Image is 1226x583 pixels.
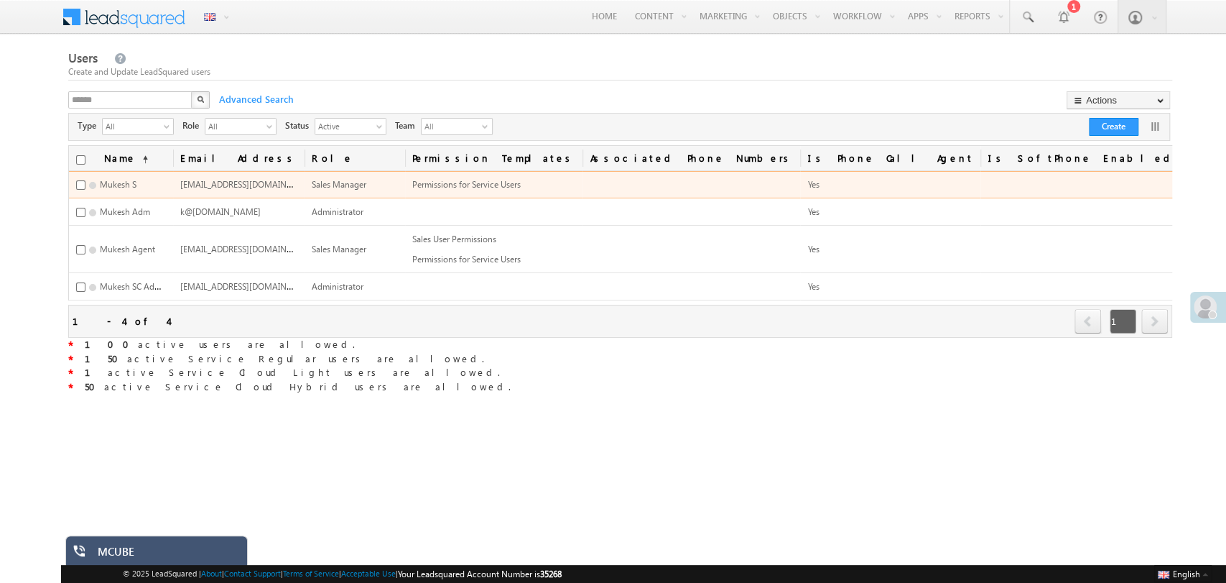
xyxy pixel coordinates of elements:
span: Sales Manager [312,244,366,254]
a: Is SoftPhone Enabled [980,146,1181,170]
span: k@[DOMAIN_NAME] [180,206,261,217]
span: Your Leadsquared Account Number is [398,569,562,579]
span: active Service Cloud Hybrid users are allowed. [73,380,511,393]
span: © 2025 LeadSquared | | | | | [123,567,562,581]
span: Mukesh SC Admin [100,280,169,292]
span: 35268 [540,569,562,579]
span: Type [78,119,102,132]
span: [EMAIL_ADDRESS][DOMAIN_NAME] [180,242,317,254]
a: Name [97,146,155,170]
span: select [266,122,278,130]
button: Create [1089,118,1138,136]
span: Yes [807,179,819,190]
span: All [205,119,264,133]
a: Terms of Service [283,569,339,578]
strong: 150 [85,352,127,364]
button: Actions [1067,91,1170,109]
span: active users are allowed. [73,338,355,350]
a: Role [305,146,405,170]
span: Sales User Permissions [412,234,496,244]
a: Acceptable Use [341,569,396,578]
span: All [422,119,479,134]
div: 1 - 4 of 4 [73,313,168,329]
a: About [201,569,222,578]
span: Active [315,119,374,133]
span: prev [1074,309,1101,334]
span: active Service Cloud Light users are allowed. [73,366,500,378]
span: All [103,119,162,133]
span: Yes [807,281,819,292]
span: Yes [807,206,819,217]
span: [EMAIL_ADDRESS][DOMAIN_NAME] [180,280,317,292]
a: next [1141,311,1168,334]
span: Mukesh Adm [100,206,150,217]
a: Is Phone Call Agent [800,146,980,170]
span: Permission Templates [405,146,582,170]
span: [EMAIL_ADDRESS][DOMAIN_NAME] [180,178,317,190]
span: active Service Regular users are allowed. [73,352,484,364]
button: English [1154,565,1212,582]
strong: 50 [85,380,104,393]
span: Mukesh S [100,179,136,190]
a: Associated Phone Numbers [582,146,800,170]
span: select [376,122,388,130]
span: Users [68,50,98,66]
a: prev [1074,311,1102,334]
span: 1 [1110,309,1136,334]
span: Yes [807,244,819,254]
span: Permissions for Service Users [412,254,521,265]
div: MCUBE [98,545,237,565]
div: Create and Update LeadSquared users [68,65,1171,78]
img: Search [197,96,204,103]
span: (sorted ascending) [136,154,148,165]
span: Mukesh Agent [100,244,155,254]
strong: 100 [85,338,138,350]
span: next [1141,309,1168,334]
span: Sales Manager [312,179,366,190]
span: Status [285,119,315,132]
span: Permissions for Service Users [412,179,521,190]
span: English [1173,569,1200,579]
span: Administrator [312,281,363,292]
a: Contact Support [224,569,281,578]
a: Email Address [173,146,305,170]
span: Role [182,119,205,132]
span: Team [395,119,421,132]
span: Advanced Search [212,93,298,106]
strong: 1 [85,366,108,378]
span: Administrator [312,206,363,217]
span: select [164,122,175,130]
